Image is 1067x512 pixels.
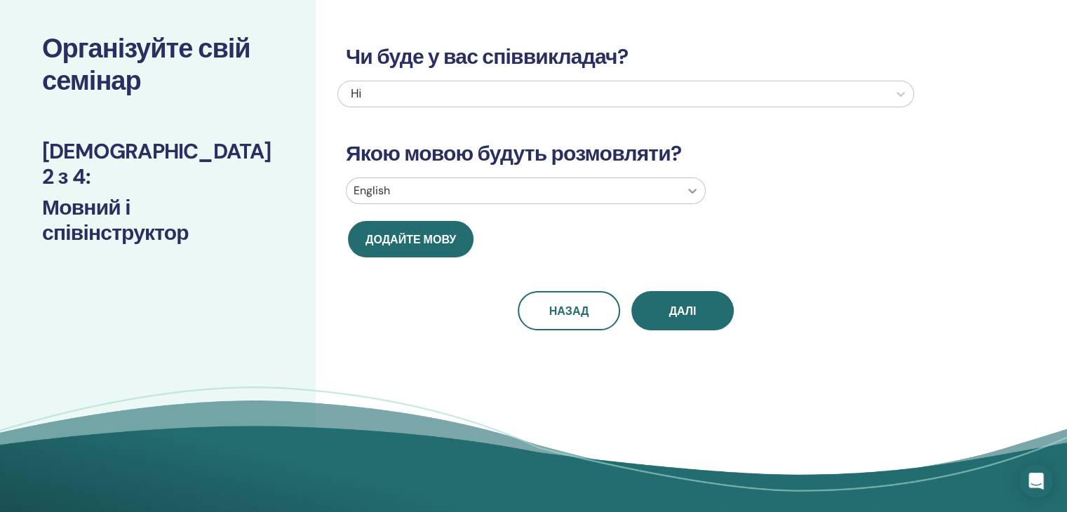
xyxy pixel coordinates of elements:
button: Додайте мову [348,221,474,257]
h3: Мовний і співінструктор [42,195,274,245]
h2: Організуйте свій семінар [42,33,274,97]
span: Назад [549,304,589,318]
div: Open Intercom Messenger [1019,464,1053,498]
h3: [DEMOGRAPHIC_DATA] 2 з 4 : [42,139,274,189]
button: Далі [631,291,734,330]
span: Додайте мову [365,232,456,247]
button: Назад [518,291,620,330]
h3: Якою мовою будуть розмовляти? [337,141,914,166]
h3: Чи буде у вас співвикладач? [337,44,914,69]
span: Ні [351,86,361,101]
span: Далі [669,304,697,318]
